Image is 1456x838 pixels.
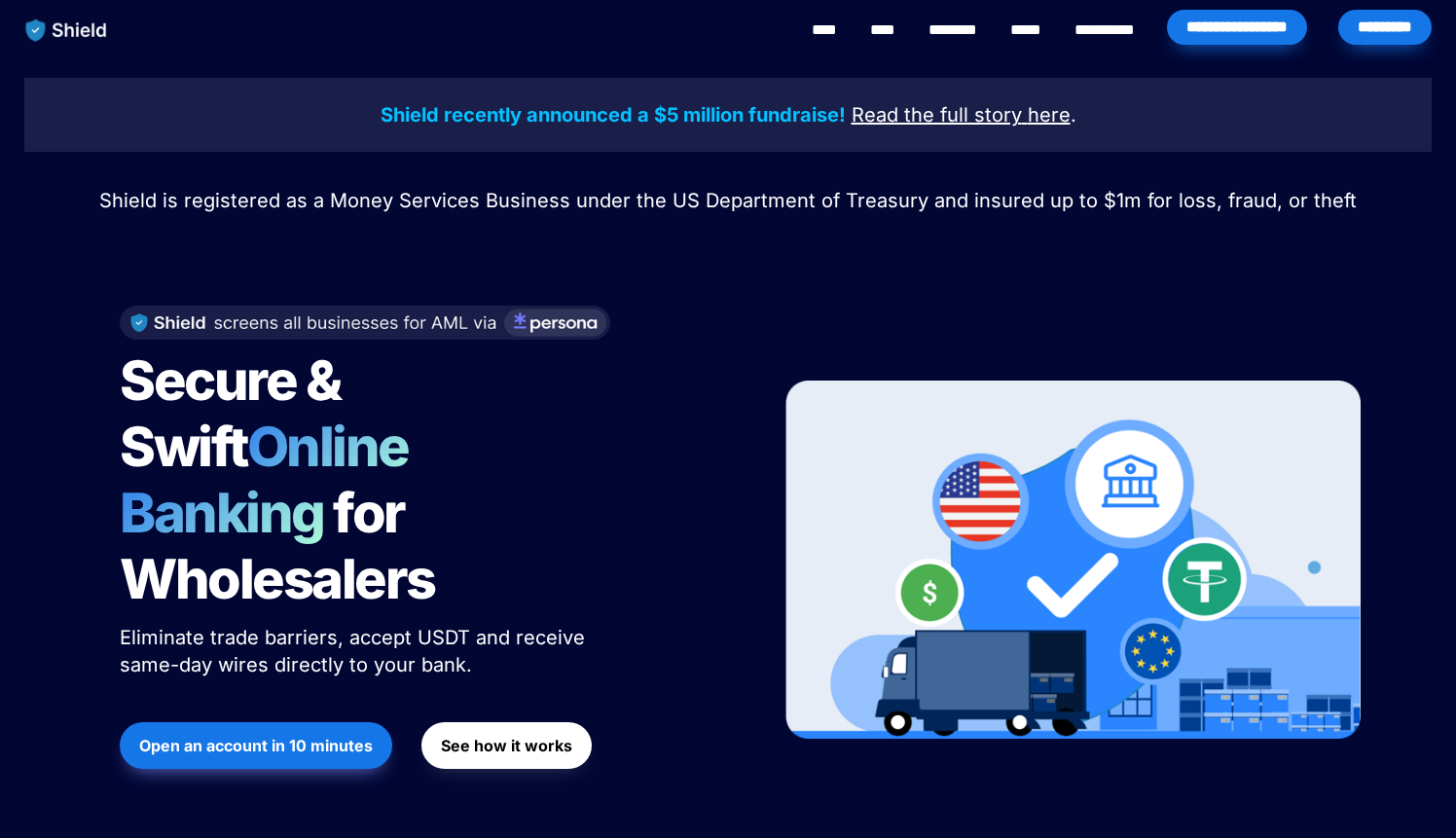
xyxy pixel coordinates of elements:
span: Eliminate trade barriers, accept USDT and receive same-day wires directly to your bank. [120,626,591,676]
strong: Open an account in 10 minutes [139,736,373,755]
strong: Shield recently announced a $5 million fundraise! [381,103,846,127]
span: . [1071,103,1076,127]
a: Open an account in 10 minutes [120,712,392,779]
a: Read the full story [852,106,1022,126]
span: Online Banking [120,414,428,546]
u: Read the full story [852,103,1022,127]
button: See how it works [421,722,592,769]
u: here [1028,103,1071,127]
a: See how it works [421,712,592,779]
a: here [1028,106,1071,126]
span: Secure & Swift [120,347,349,480]
span: for Wholesalers [120,480,435,612]
img: website logo [17,10,117,51]
span: Shield is registered as a Money Services Business under the US Department of Treasury and insured... [99,189,1357,212]
strong: See how it works [441,736,572,755]
button: Open an account in 10 minutes [120,722,392,769]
